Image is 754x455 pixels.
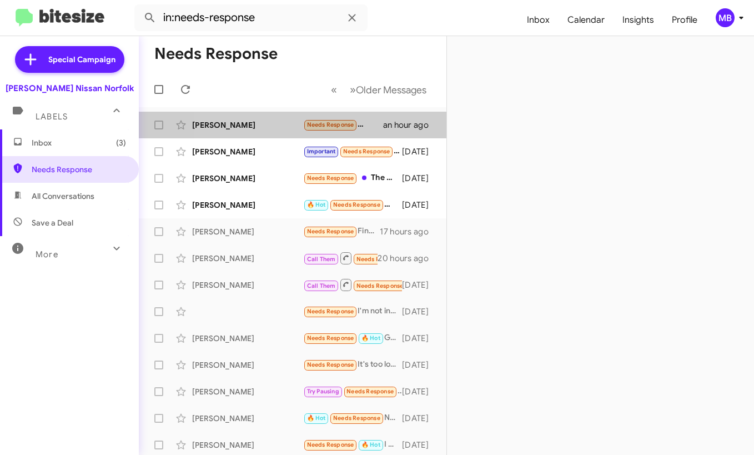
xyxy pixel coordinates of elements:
[663,4,706,36] a: Profile
[333,201,380,208] span: Needs Response
[307,228,354,235] span: Needs Response
[192,253,303,264] div: [PERSON_NAME]
[192,439,303,451] div: [PERSON_NAME]
[324,78,344,101] button: Previous
[307,388,339,395] span: Try Pausing
[380,226,438,237] div: 17 hours ago
[192,359,303,371] div: [PERSON_NAME]
[383,119,438,131] div: an hour ago
[307,414,326,422] span: 🔥 Hot
[32,137,126,148] span: Inbox
[192,119,303,131] div: [PERSON_NAME]
[307,334,354,342] span: Needs Response
[559,4,614,36] a: Calendar
[303,118,383,131] div: Yes
[378,253,438,264] div: 20 hours ago
[192,173,303,184] div: [PERSON_NAME]
[154,45,278,63] h1: Needs Response
[192,386,303,397] div: [PERSON_NAME]
[303,198,402,211] div: Richmond Va
[350,83,356,97] span: »
[518,4,559,36] a: Inbox
[614,4,663,36] a: Insights
[303,305,402,318] div: I'm not interested anymore but I do know someone who is. His name is [PERSON_NAME]. His number is...
[307,361,354,368] span: Needs Response
[402,199,438,211] div: [DATE]
[402,333,438,344] div: [DATE]
[303,251,378,265] div: Inbound Call
[36,112,68,122] span: Labels
[307,282,336,289] span: Call Them
[303,438,402,451] div: I can come [DATE] possibly. I'm waiting to hear back from my insurance company
[192,333,303,344] div: [PERSON_NAME]
[343,148,390,155] span: Needs Response
[307,174,354,182] span: Needs Response
[402,386,438,397] div: [DATE]
[402,279,438,291] div: [DATE]
[303,278,402,292] div: Inbound Call
[307,441,354,448] span: Needs Response
[361,441,380,448] span: 🔥 Hot
[307,121,354,128] span: Needs Response
[36,249,58,259] span: More
[32,164,126,175] span: Needs Response
[192,199,303,211] div: [PERSON_NAME]
[303,145,402,158] div: You don't have anything in your inventory that I'm interested in at the moment.
[402,413,438,424] div: [DATE]
[6,83,134,94] div: [PERSON_NAME] Nissan Norfolk
[402,173,438,184] div: [DATE]
[192,146,303,157] div: [PERSON_NAME]
[192,279,303,291] div: [PERSON_NAME]
[356,256,404,263] span: Needs Response
[303,172,402,184] div: The offer I wanted was rejected
[346,388,394,395] span: Needs Response
[116,137,126,148] span: (3)
[32,191,94,202] span: All Conversations
[333,414,380,422] span: Needs Response
[331,83,337,97] span: «
[307,308,354,315] span: Needs Response
[303,412,402,424] div: No.i needed a co signer ..so I declined.thsnk you & [DEMOGRAPHIC_DATA] bless
[192,226,303,237] div: [PERSON_NAME]
[356,282,404,289] span: Needs Response
[402,306,438,317] div: [DATE]
[706,8,742,27] button: MB
[325,78,433,101] nav: Page navigation example
[303,385,402,398] div: Yes, I'm keeping the Tahoe for now
[303,332,402,344] div: Good afternoon [PERSON_NAME] would like OTD numbers on Stock #: SN660023.
[307,256,336,263] span: Call Them
[303,358,402,371] div: It's too long for me. Besides, I've already been there with my wife and she bought a 2025 Nissan ...
[307,148,336,155] span: Important
[15,46,124,73] a: Special Campaign
[361,334,380,342] span: 🔥 Hot
[402,359,438,371] div: [DATE]
[307,201,326,208] span: 🔥 Hot
[402,439,438,451] div: [DATE]
[343,78,433,101] button: Next
[192,413,303,424] div: [PERSON_NAME]
[32,217,73,228] span: Save a Deal
[303,225,380,238] div: Find an s model with 2 wheel drive and I'll buy it! I have 820 credit
[716,8,735,27] div: MB
[356,84,426,96] span: Older Messages
[48,54,115,65] span: Special Campaign
[134,4,368,31] input: Search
